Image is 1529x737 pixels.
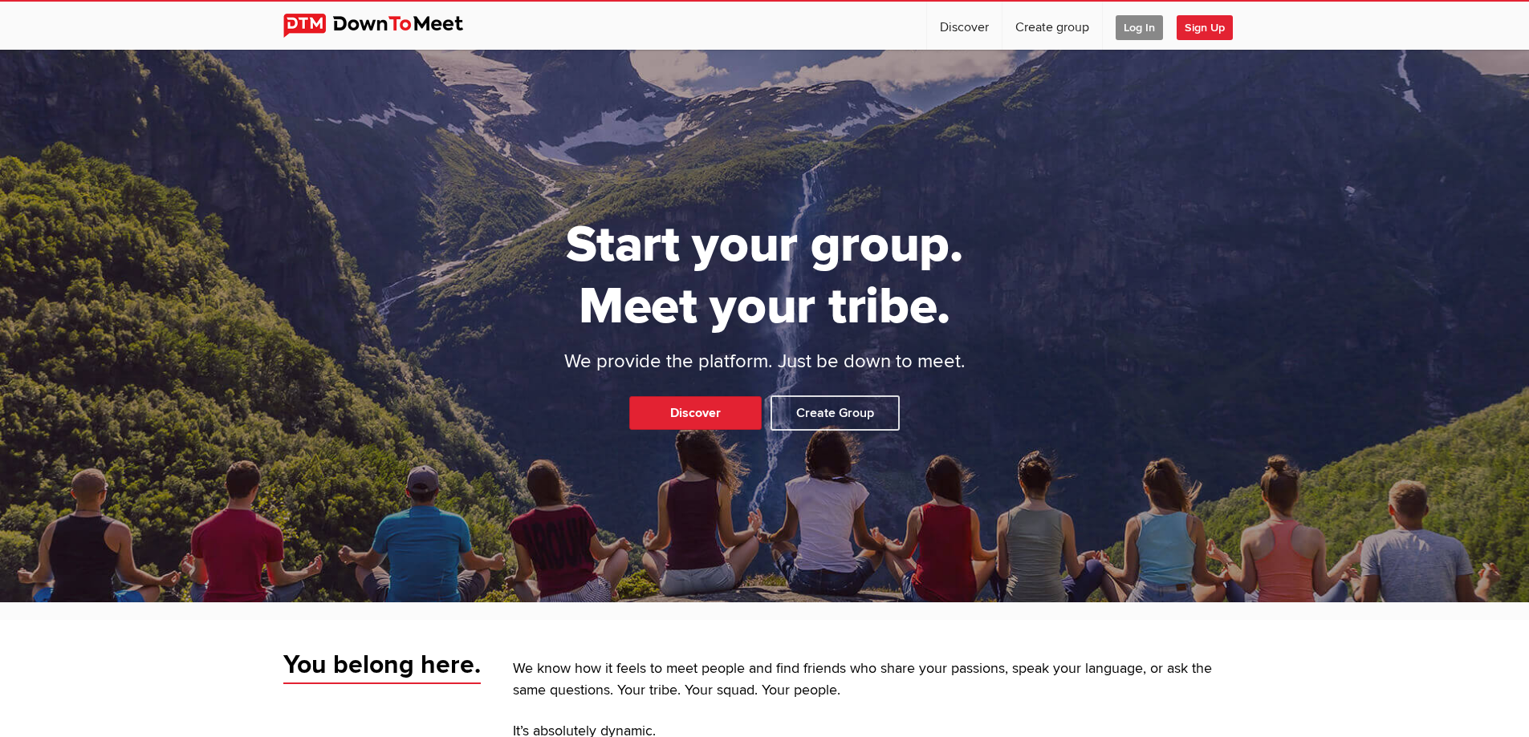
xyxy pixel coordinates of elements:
[513,658,1246,702] p: We know how it feels to meet people and find friends who share your passions, speak your language...
[283,649,481,684] span: You belong here.
[1002,2,1102,50] a: Create group
[1103,2,1176,50] a: Log In
[1177,2,1246,50] a: Sign Up
[1177,15,1233,40] span: Sign Up
[283,14,488,38] img: DownToMeet
[771,395,900,431] a: Create Group
[1116,15,1163,40] span: Log In
[504,214,1026,338] h1: Start your group. Meet your tribe.
[927,2,1002,50] a: Discover
[629,396,762,430] a: Discover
